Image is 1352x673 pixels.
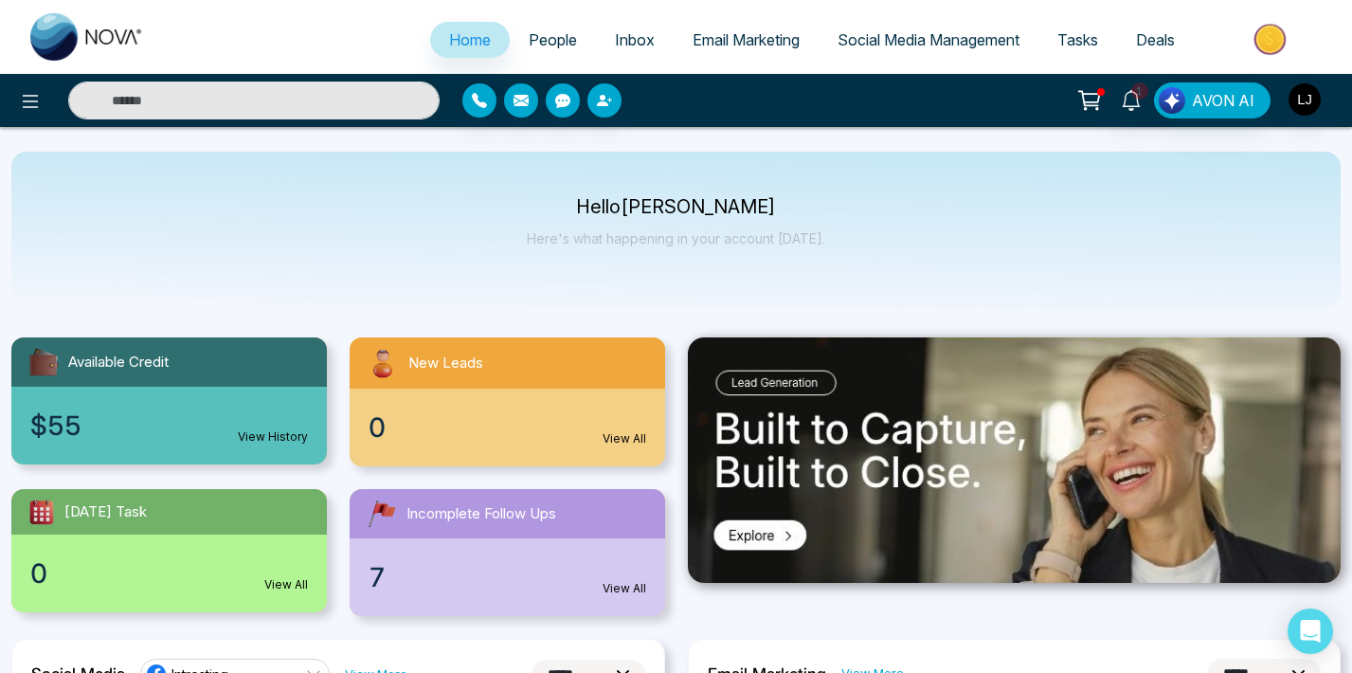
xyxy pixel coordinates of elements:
a: 1 [1109,82,1154,116]
span: 7 [369,557,386,597]
img: todayTask.svg [27,497,57,527]
span: Home [449,30,491,49]
img: Nova CRM Logo [30,13,144,61]
span: Deals [1136,30,1175,49]
a: Home [430,22,510,58]
a: Incomplete Follow Ups7View All [338,489,676,616]
span: Available Credit [68,352,169,373]
a: New Leads0View All [338,337,676,466]
img: Market-place.gif [1203,18,1341,61]
span: Incomplete Follow Ups [406,503,556,525]
span: People [529,30,577,49]
a: Inbox [596,22,674,58]
a: View All [264,576,308,593]
a: View All [603,430,646,447]
span: $55 [30,406,81,446]
img: . [688,337,1342,584]
img: availableCredit.svg [27,345,61,379]
span: New Leads [408,353,483,374]
span: AVON AI [1192,89,1254,112]
img: User Avatar [1289,83,1321,116]
span: Email Marketing [693,30,800,49]
a: Tasks [1038,22,1117,58]
span: Tasks [1057,30,1098,49]
a: People [510,22,596,58]
span: 0 [30,554,47,593]
a: View All [603,580,646,597]
span: Social Media Management [838,30,1019,49]
span: 1 [1131,82,1148,100]
a: View History [238,428,308,446]
img: Lead Flow [1159,87,1185,114]
p: Hello [PERSON_NAME] [527,199,825,215]
img: newLeads.svg [365,345,401,381]
img: followUps.svg [365,497,399,531]
span: [DATE] Task [64,501,147,523]
div: Open Intercom Messenger [1288,609,1333,654]
a: Social Media Management [819,22,1038,58]
span: 0 [369,408,386,447]
span: Inbox [615,30,655,49]
a: Email Marketing [674,22,819,58]
a: Deals [1117,22,1194,58]
button: AVON AI [1154,82,1271,118]
p: Here's what happening in your account [DATE]. [527,230,825,246]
